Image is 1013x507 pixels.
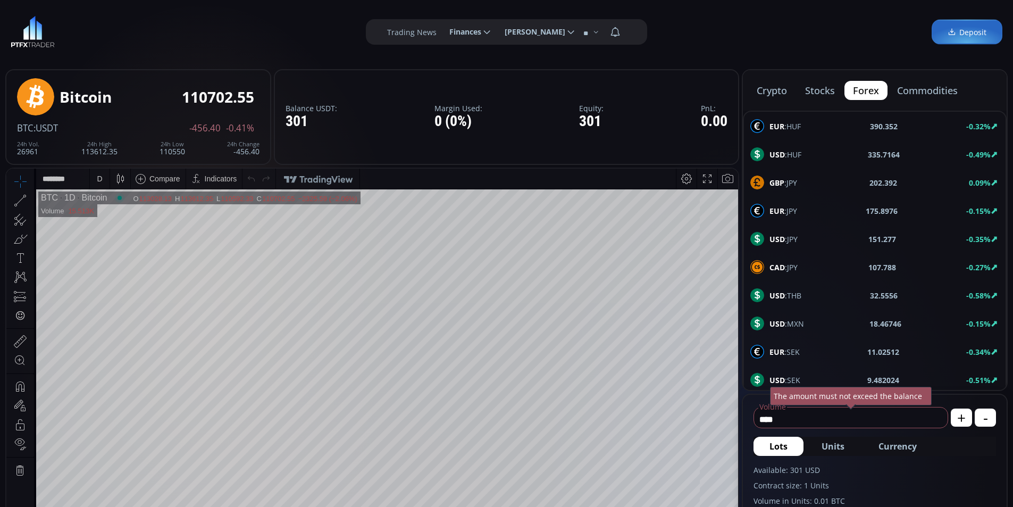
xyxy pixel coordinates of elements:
span: :JPY [769,177,797,188]
b: EUR [769,347,784,357]
div: 24h High [81,141,118,147]
div: 24h Vol. [17,141,39,147]
span: Units [822,440,844,453]
div: 113028.13 [133,26,165,34]
span: :JPY [769,262,798,273]
div: 1y [54,467,62,475]
div: Go to [143,461,160,481]
b: -0.15% [966,319,991,329]
button: Units [806,437,860,456]
div: −2325.59 (−2.06%) [291,26,350,34]
b: 335.7164 [868,149,900,160]
span: :JPY [769,234,798,245]
label: Contract size: 1 Units [754,480,996,491]
b: -0.51% [966,375,991,385]
span: :SEK [769,346,800,358]
div: Compare [143,6,174,14]
div: 24h Low [160,141,185,147]
div: 301 [286,113,337,130]
div: 110550 [160,141,185,155]
div: 5d [105,467,113,475]
div:  [10,142,18,152]
div: D [90,6,96,14]
span: BTC [17,122,34,134]
div: log [694,467,704,475]
button: - [975,409,996,427]
label: Available: 301 USD [754,464,996,476]
div: BTC [35,24,52,34]
div: 1D [52,24,69,34]
b: -0.27% [966,262,991,272]
div: Toggle Percentage [675,461,690,481]
span: :HUF [769,121,801,132]
div: 1d [120,467,129,475]
button: forex [844,81,888,100]
span: :THB [769,290,801,301]
b: -0.34% [966,347,991,357]
div: 113612.35 [81,141,118,155]
div: H [169,26,174,34]
label: Margin Used: [434,104,482,112]
div: O [127,26,132,34]
div: 113612.35 [174,26,206,34]
span: Currency [878,440,917,453]
div: Toggle Auto Scale [708,461,730,481]
div: L [210,26,214,34]
b: -0.58% [966,290,991,301]
button: Lots [754,437,803,456]
div: 0 (0%) [434,113,482,130]
b: 175.8976 [866,205,898,217]
b: 32.5556 [870,290,898,301]
span: :HUF [769,149,801,160]
label: Equity: [579,104,604,112]
b: 0.09% [969,178,991,188]
div: 3m [69,467,79,475]
span: :SEK [769,375,800,386]
div: Toggle Log Scale [690,461,708,481]
b: 11.02512 [867,346,899,358]
div: 110592.33 [214,26,247,34]
b: 9.482024 [867,375,899,386]
b: 107.788 [868,262,896,273]
a: LOGO [11,16,55,48]
span: -456.40 [189,123,221,133]
b: 202.392 [869,177,897,188]
div: Market open [108,24,118,34]
div: 24h Change [227,141,259,147]
span: Deposit [948,27,986,38]
span: Lots [769,440,788,453]
a: Deposit [932,20,1002,45]
div: 110702.55 [256,26,288,34]
button: Currency [863,437,933,456]
div: 15.513K [62,38,87,46]
div: 301 [579,113,604,130]
b: USD [769,290,785,301]
label: Volume in Units: 0.01 BTC [754,495,996,506]
div: The amount must not exceed the balance [770,387,932,405]
b: USD [769,234,785,244]
b: GBP [769,178,784,188]
div: Bitcoin [60,89,112,105]
div: Indicators [198,6,231,14]
span: [PERSON_NAME] [497,21,565,43]
b: -0.49% [966,149,991,160]
div: auto [711,467,726,475]
div: Hide Drawings Toolbar [24,436,29,450]
div: Bitcoin [69,24,101,34]
b: 151.277 [868,234,896,245]
button: crypto [748,81,796,100]
div: Volume [35,38,57,46]
span: :MXN [769,318,804,329]
span: Finances [442,21,481,43]
label: Balance USDT: [286,104,337,112]
div: 0.00 [701,113,727,130]
b: EUR [769,206,784,216]
span: :USDT [34,122,58,134]
button: commodities [889,81,966,100]
b: -0.35% [966,234,991,244]
div: C [250,26,256,34]
b: 390.352 [870,121,898,132]
div: 1m [87,467,97,475]
span: 15:18:04 (UTC) [610,467,662,475]
div: 5y [38,467,46,475]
